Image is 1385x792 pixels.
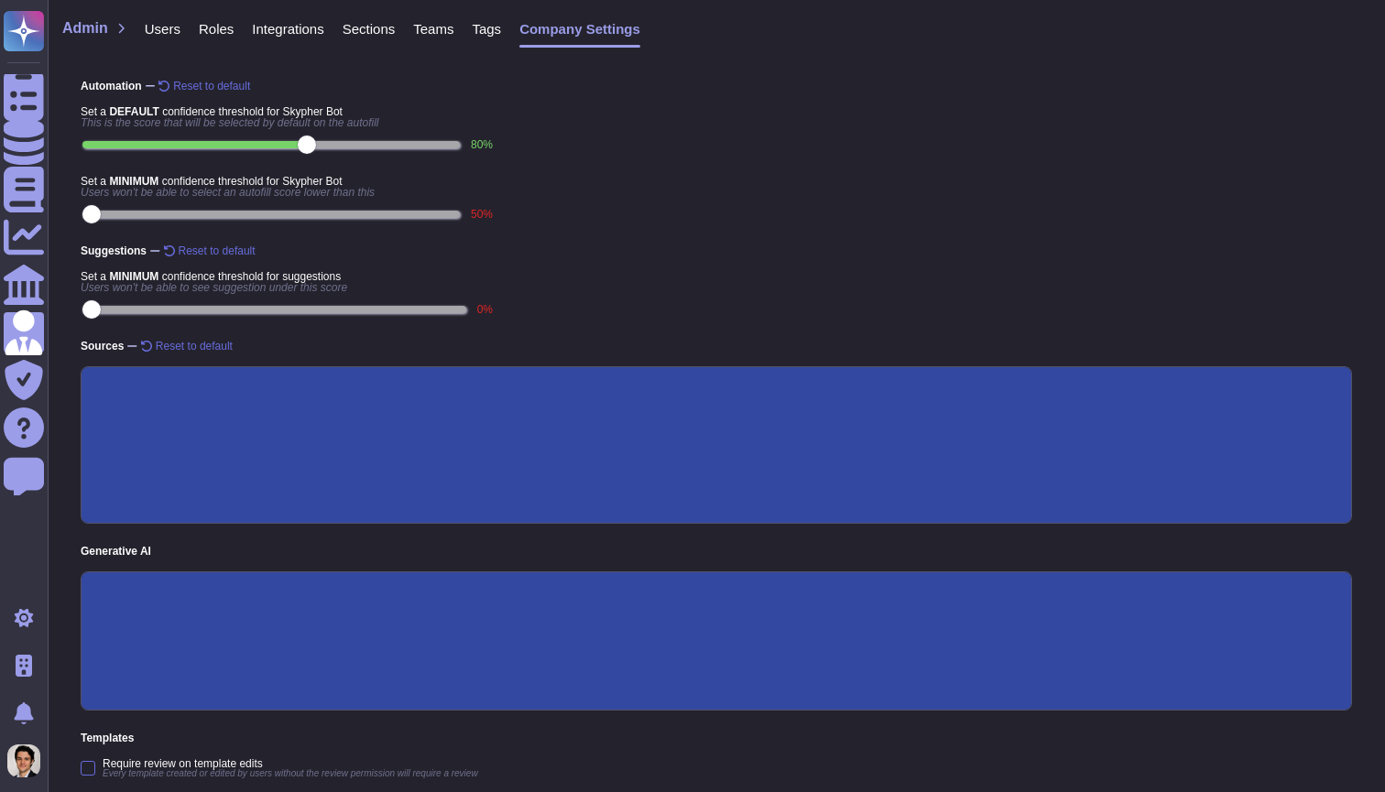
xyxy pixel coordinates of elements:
img: user [7,744,40,777]
span: Set a confidence threshold for suggestions [81,271,493,282]
button: Reset to default [164,245,256,256]
span: Users won't be able to select an autofill score lower than this [81,187,493,198]
span: Roles [199,22,234,36]
span: Automation [81,81,1352,92]
span: Sources [81,341,1352,352]
label: 0 % [477,304,493,315]
span: Suggestions [81,245,1352,256]
span: Tags [472,22,501,36]
span: Generative AI [81,546,1352,557]
span: Reset to default [156,341,233,352]
span: Integrations [252,22,323,36]
span: Company Settings [519,22,640,36]
span: Reset to default [179,245,256,256]
span: Set a confidence threshold for Skypher Bot [81,106,493,117]
span: Every template created or edited by users without the review permission will require a review [103,769,478,778]
label: 80 % [471,139,493,150]
b: MINIMUM [109,175,158,188]
span: Teams [413,22,453,36]
button: Reset to default [141,341,233,352]
button: user [4,741,53,781]
span: Sections [343,22,396,36]
span: This is the score that will be selected by default on the autofill [81,117,493,128]
span: Templates [81,732,1352,743]
label: 50 % [471,209,493,220]
span: Reset to default [173,81,250,92]
button: Reset to default [158,81,250,92]
span: Require review on template edits [103,758,478,769]
span: Users [145,22,180,36]
span: Admin [62,21,108,36]
span: Set a confidence threshold for Skypher Bot [81,176,493,187]
span: Users won't be able to see suggestion under this score [81,282,493,293]
b: DEFAULT [109,105,158,118]
b: MINIMUM [109,270,158,283]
